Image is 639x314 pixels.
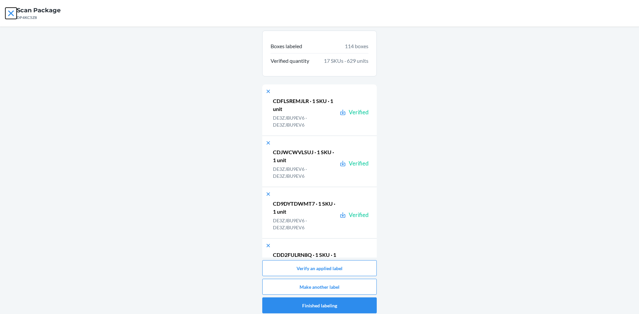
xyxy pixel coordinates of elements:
div: Verified [349,211,369,219]
p: Boxes labeled [271,42,302,50]
p: CDJWCWVLSUJ · 1 SKU · 1 unit [273,148,337,164]
p: CD9DYTDWMT7 · 1 SKU · 1 unit [273,200,337,216]
button: Finished labeling [262,297,377,313]
span: 17 SKUs · 629 units [324,57,368,65]
p: CDFLSREMJLR · 1 SKU · 1 unit [273,97,337,113]
button: Verify an applied label [262,260,377,276]
p: DE3ZJBU9EV6 · DE3ZJBU9EV6 [273,165,337,179]
p: DE3ZJBU9EV6 · DE3ZJBU9EV6 [273,114,337,128]
p: CDD2FULRN8Q · 1 SKU · 1 unit [273,251,337,267]
button: Make another label [262,279,377,295]
span: 114 boxes [345,42,368,50]
div: DP4KC5Z8 [17,15,61,21]
h4: Scan Package [17,6,61,15]
div: Verified [349,108,369,117]
p: Verified quantity [271,57,309,65]
div: Verified [349,159,369,168]
p: DE3ZJBU9EV6 · DE3ZJBU9EV6 [273,217,337,231]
